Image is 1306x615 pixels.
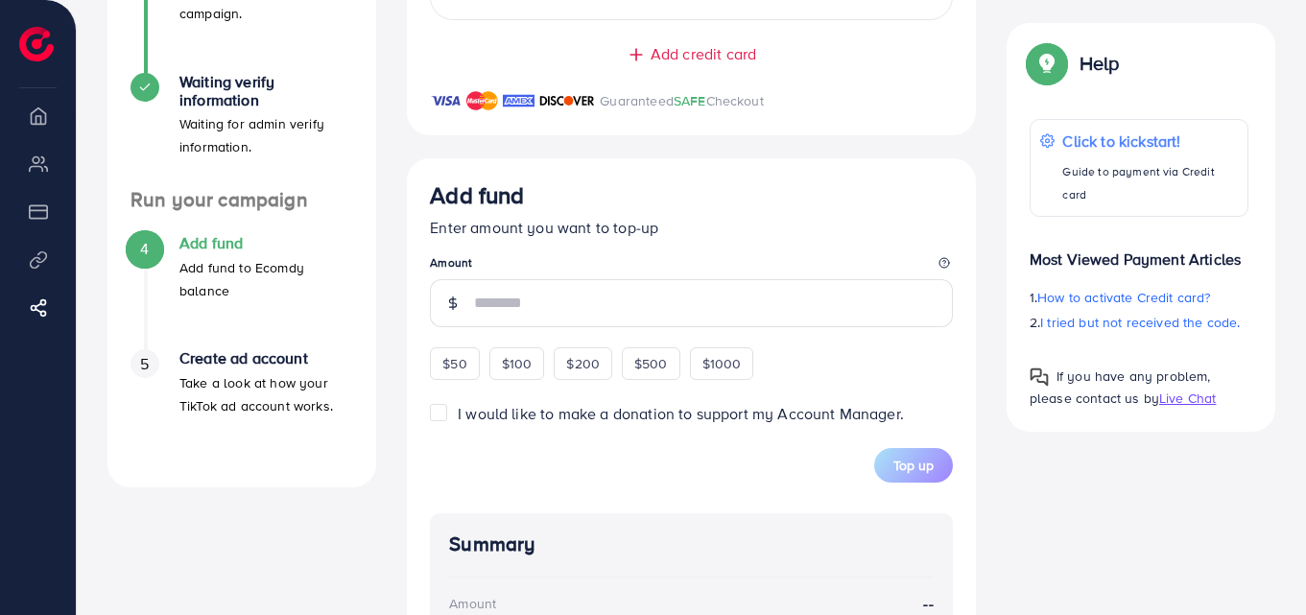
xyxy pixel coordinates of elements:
span: 5 [140,353,149,375]
span: $50 [442,354,466,373]
p: 1. [1030,286,1248,309]
span: Live Chat [1159,389,1216,408]
span: If you have any problem, please contact us by [1030,367,1211,408]
p: Guide to payment via Credit card [1062,160,1238,206]
img: brand [466,89,498,112]
p: Guaranteed Checkout [600,89,764,112]
h4: Summary [449,532,934,556]
span: Top up [893,456,934,475]
span: $100 [502,354,533,373]
span: $1000 [702,354,742,373]
p: 2. [1030,311,1248,334]
strong: -- [923,593,933,615]
span: 4 [140,238,149,260]
span: I would like to make a donation to support my Account Manager. [458,403,904,424]
img: Popup guide [1030,367,1049,387]
li: Waiting verify information [107,73,376,188]
li: Add fund [107,234,376,349]
span: $200 [566,354,600,373]
span: How to activate Credit card? [1037,288,1210,307]
li: Create ad account [107,349,376,464]
h4: Add fund [179,234,353,252]
p: Waiting for admin verify information. [179,112,353,158]
img: logo [19,27,54,61]
img: brand [539,89,595,112]
h4: Create ad account [179,349,353,367]
p: Take a look at how your TikTok ad account works. [179,371,353,417]
span: Add credit card [651,43,756,65]
legend: Amount [430,254,953,278]
p: Click to kickstart! [1062,130,1238,153]
img: brand [503,89,534,112]
h4: Waiting verify information [179,73,353,109]
span: $500 [634,354,668,373]
p: Enter amount you want to top-up [430,216,953,239]
p: Add fund to Ecomdy balance [179,256,353,302]
p: Most Viewed Payment Articles [1030,232,1248,271]
div: Amount [449,594,496,613]
h4: Run your campaign [107,188,376,212]
h3: Add fund [430,181,524,209]
button: Top up [874,448,953,483]
img: Popup guide [1030,46,1064,81]
span: SAFE [674,91,706,110]
span: I tried but not received the code. [1040,313,1240,332]
img: brand [430,89,462,112]
p: Help [1080,52,1120,75]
